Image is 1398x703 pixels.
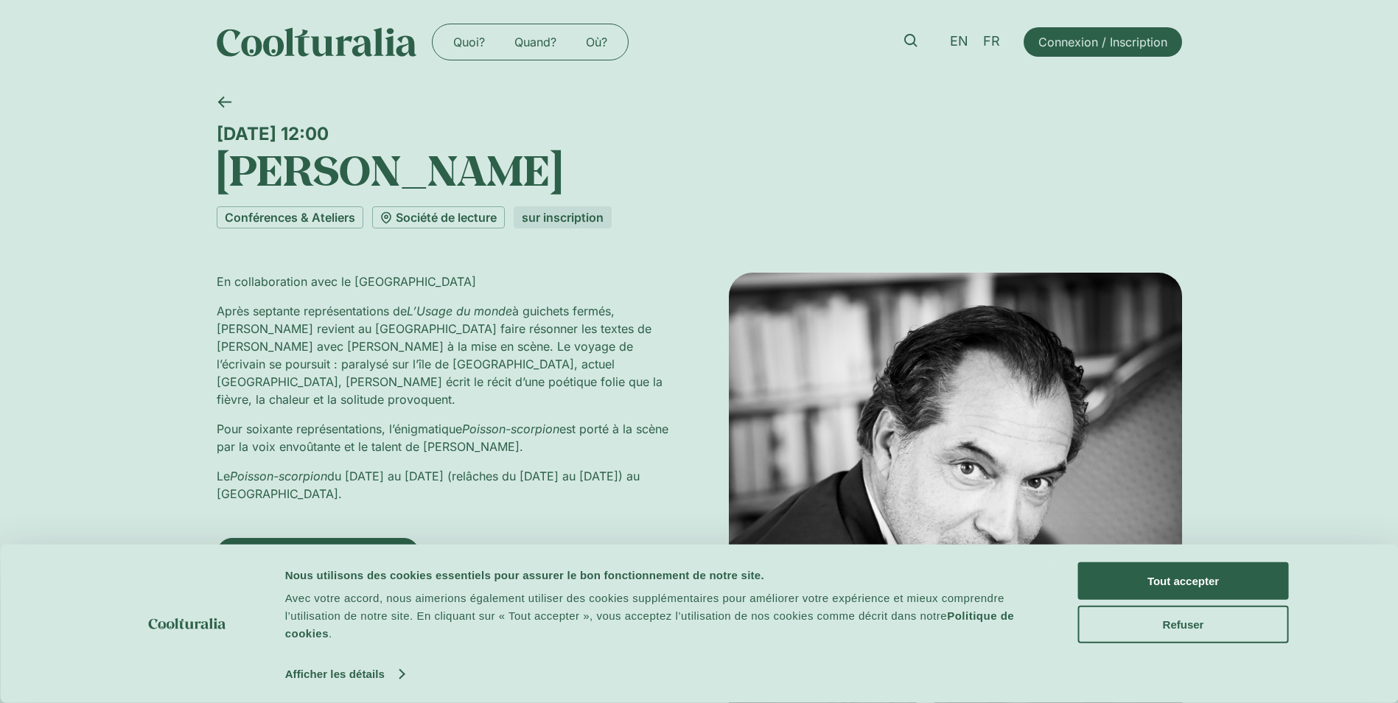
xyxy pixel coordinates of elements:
[217,273,670,290] p: En collaboration avec le [GEOGRAPHIC_DATA]
[500,30,571,54] a: Quand?
[217,420,670,455] p: Pour soixante représentations, l’énigmatique est porté à la scène par la voix envoûtante et le ta...
[285,566,1045,584] div: Nous utilisons des cookies essentiels pour assurer le bon fonctionnement de notre site.
[217,467,670,503] p: Le du [DATE] au [DATE] (relâches du [DATE] au [DATE]) au [GEOGRAPHIC_DATA].
[217,302,670,408] p: Après septante représentations de à guichets fermés, [PERSON_NAME] revient au [GEOGRAPHIC_DATA] f...
[329,627,332,640] span: .
[1024,27,1182,57] a: Connexion / Inscription
[285,663,404,685] a: Afficher les détails
[1078,605,1289,643] button: Refuser
[943,31,976,52] a: EN
[230,469,327,483] em: Poisson-scorpion
[1078,562,1289,600] button: Tout accepter
[148,618,226,629] img: logo
[514,206,612,228] div: sur inscription
[217,206,363,228] a: Conférences & Ateliers
[438,30,622,54] nav: Menu
[217,538,419,569] a: Ajouter à mon CoolAgenda
[950,34,968,49] span: EN
[285,592,1004,622] span: Avec votre accord, nous aimerions également utiliser des cookies supplémentaires pour améliorer v...
[983,34,1000,49] span: FR
[571,30,622,54] a: Où?
[462,422,559,436] em: Poisson-scorpion
[976,31,1007,52] a: FR
[407,304,512,318] em: L’Usage du monde
[372,206,505,228] a: Société de lecture
[217,144,1182,195] h1: [PERSON_NAME]
[438,30,500,54] a: Quoi?
[217,123,1182,144] div: [DATE] 12:00
[1038,33,1167,51] span: Connexion / Inscription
